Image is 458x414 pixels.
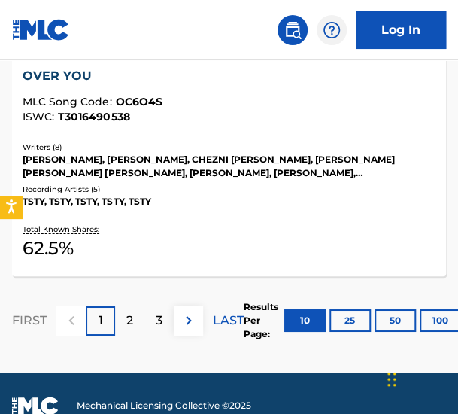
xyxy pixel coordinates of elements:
[284,309,326,332] button: 10
[115,95,162,108] span: OC6O4S
[383,342,458,414] iframe: Chat Widget
[23,110,58,123] span: ISWC :
[156,312,162,330] p: 3
[58,110,129,123] span: T3016490538
[244,300,282,341] p: Results Per Page:
[323,21,341,39] img: help
[23,224,103,235] p: Total Known Shares:
[213,312,244,330] p: LAST
[23,142,435,153] div: Writers ( 8 )
[375,309,416,332] button: 50
[12,56,446,277] a: OVER YOUMLC Song Code:OC6O4SISWC:T3016490538Writers (8)[PERSON_NAME], [PERSON_NAME], CHEZNI [PERS...
[180,312,198,330] img: right
[387,357,396,402] div: Drag
[23,153,435,180] div: [PERSON_NAME], [PERSON_NAME], CHEZNI [PERSON_NAME], [PERSON_NAME] [PERSON_NAME] [PERSON_NAME], [P...
[99,312,103,330] p: 1
[23,67,435,85] div: OVER YOU
[23,184,435,195] div: Recording Artists ( 5 )
[23,235,74,262] span: 62.5 %
[284,21,302,39] img: search
[126,312,133,330] p: 2
[23,195,435,209] div: TSTY, TSTY, TSTY, TSTY, TSTY
[23,95,115,108] span: MLC Song Code :
[278,15,308,45] a: Public Search
[356,11,446,49] a: Log In
[317,15,347,45] div: Help
[77,399,251,412] span: Mechanical Licensing Collective © 2025
[12,19,70,41] img: MLC Logo
[329,309,371,332] button: 25
[12,312,47,330] p: FIRST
